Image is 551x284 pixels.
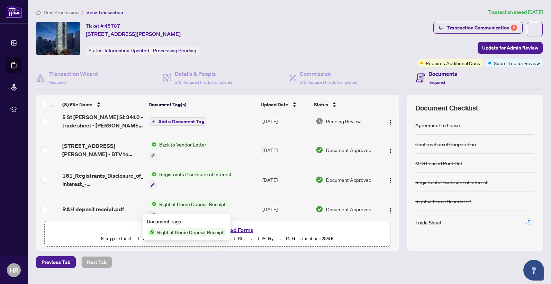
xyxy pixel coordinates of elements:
span: Status [314,101,328,108]
span: home [36,10,41,15]
img: Logo [388,207,393,213]
div: Trade Sheet [415,219,442,226]
h4: Transaction Wizard [49,70,98,78]
span: Right at Home Deposit Receipt [154,228,226,236]
button: Logo [385,116,396,127]
th: Document Tag(s) [146,95,258,114]
th: Status [311,95,378,114]
div: Confirmation of Cooperation [415,140,476,148]
img: logo [6,5,22,18]
img: Logo [388,178,393,183]
span: [STREET_ADDRESS][PERSON_NAME] - BTV to letter.pdf [62,142,143,158]
span: Document Approved [326,176,371,184]
button: Logo [385,144,396,156]
td: [DATE] [260,165,313,195]
div: 3 [511,25,517,31]
h4: Commission [300,70,357,78]
span: RAH deposit receipt.pdf [62,205,124,213]
img: Document Status [316,205,323,213]
span: View Transaction [86,9,123,16]
img: IMG-C12287988_1.jpg [36,22,80,55]
img: Status Icon [147,228,154,236]
p: Supported files include .PDF, .JPG, .JPEG, .PNG under 25 MB [49,234,386,243]
span: 2/2 Required Fields Completed [300,80,357,85]
button: Status IconRegistrants Disclosure of Interest [149,170,234,189]
span: Registrants Disclosure of Interest [156,170,234,178]
div: Ticket #: [86,22,120,30]
button: Upload Forms [216,225,255,234]
span: Pending Review [326,117,361,125]
div: Registrants Disclosure of Interest [415,178,488,186]
span: Document Approved [326,146,371,154]
button: Status IconRight at Home Deposit Receipt [149,200,228,219]
div: Right at Home Schedule B [415,197,471,205]
span: HR [10,265,18,275]
span: Add a Document Tag [158,119,204,124]
span: Drag & Drop orUpload FormsSupported files include .PDF, .JPG, .JPEG, .PNG under25MB [45,221,390,247]
img: Document Status [316,176,323,184]
span: 45787 [105,23,120,29]
img: Status Icon [149,141,156,148]
img: Document Status [316,117,323,125]
button: Update for Admin Review [478,42,543,54]
span: 161_Registrants_Disclosure_of_Interest_-_Disposition_of_Property_-_PropTx-OREA__Liant_Torres_-_SI... [62,171,143,188]
span: Required [49,80,66,85]
span: Information Updated - Processing Pending [105,47,196,54]
span: ellipsis [532,27,537,32]
button: Previous Tab [36,256,76,268]
div: MLS Leased Print Out [415,159,462,167]
span: Document Approved [326,205,371,213]
td: [DATE] [260,135,313,165]
span: Requires Additional Docs [426,59,480,67]
td: [DATE] [260,195,313,224]
div: Transaction Communication [447,22,517,33]
button: Transaction Communication3 [433,22,523,34]
img: Status Icon [149,170,156,178]
span: 2/2 Required Fields Completed [175,80,232,85]
img: Status Icon [149,200,156,208]
button: Logo [385,204,396,215]
th: (8) File Name [60,95,146,114]
button: Status IconBack to Vendor Letter [149,141,209,159]
span: [STREET_ADDRESS][PERSON_NAME] [86,30,181,38]
div: Status: [86,46,199,55]
span: Right at Home Deposit Receipt [156,200,228,208]
img: Logo [388,148,393,154]
span: Previous Tab [42,257,70,268]
span: plus [152,120,155,123]
span: Upload Date [261,101,288,108]
span: (8) File Name [62,101,92,108]
span: Submitted for Review [494,59,540,67]
img: Logo [388,119,393,125]
span: 5 St [PERSON_NAME] St 3410 - trade sheet - [PERSON_NAME] to Review.pdf [62,113,143,130]
button: Add a Document Tag [149,117,207,126]
button: Open asap [523,260,544,281]
span: Back to Vendor Letter [156,141,209,148]
div: Agreement to Lease [415,121,460,129]
th: Upload Date [258,95,311,114]
span: Update for Admin Review [482,42,538,53]
img: Document Status [316,146,323,154]
button: Logo [385,174,396,185]
td: [DATE] [260,107,313,135]
button: Next Tab [81,256,112,268]
div: Document Tags [147,218,226,225]
article: Transaction saved [DATE] [488,8,543,16]
span: Required [428,80,445,85]
li: / [81,8,83,16]
h4: Details & People [175,70,232,78]
span: Document Checklist [415,103,478,113]
span: Deal Processing [44,9,79,16]
h4: Documents [428,70,457,78]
